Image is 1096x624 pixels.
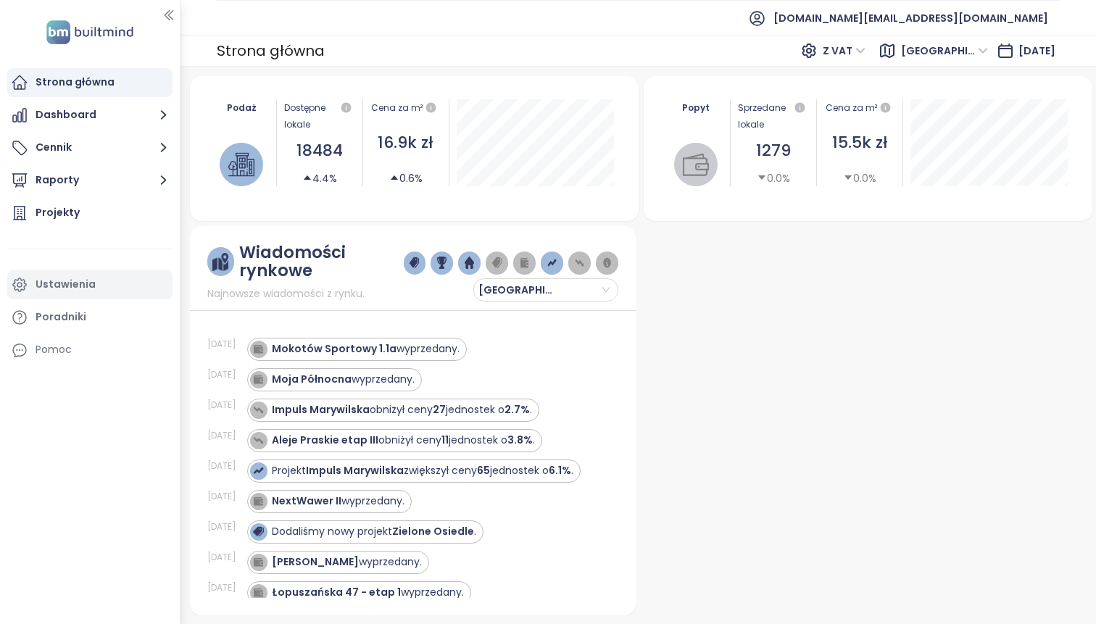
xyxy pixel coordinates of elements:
span: caret-up [302,172,312,183]
div: [DATE] [207,399,244,412]
img: price-decreases.png [575,257,584,270]
img: wallet [683,151,709,178]
strong: Aleje Praskie etap III [272,433,378,447]
a: Ustawienia [7,270,173,299]
button: Raporty [7,166,173,195]
img: home-dark-blue.png [465,257,474,270]
strong: Zielone Osiedle [392,524,474,538]
a: Poradniki [7,303,173,332]
div: [DATE] [207,368,244,381]
a: Projekty [7,199,173,228]
div: Popyt [668,99,723,116]
div: 1279 [738,138,809,164]
button: Dashboard [7,101,173,130]
div: [DATE] [207,520,244,533]
div: Wiadomości rynkowe [239,244,403,280]
div: [DATE] [207,581,244,594]
div: Pomoc [36,341,72,359]
div: Projekty [36,204,80,222]
div: Dostępne lokale [284,99,355,133]
img: trophy-dark-blue.png [437,257,447,270]
div: [DATE] [207,551,244,564]
img: icon [253,374,263,384]
span: [DATE] [1018,43,1055,58]
div: 0.6% [389,170,423,186]
img: icon [253,496,263,506]
div: wyprzedany. [272,341,460,357]
img: price-increases.png [547,257,557,270]
div: Podaż [215,99,269,116]
span: Z VAT [823,40,865,62]
span: Warszawa [478,279,565,301]
div: Pomoc [7,336,173,365]
div: Cena za m² [371,99,423,117]
strong: Mokotów Sportowy 1.1a [272,341,397,356]
img: icon [253,465,263,475]
img: house [228,151,254,178]
div: 15.5k zł [824,130,895,156]
div: wyprzedany. [272,494,404,509]
div: Strona główna [36,73,115,91]
strong: 65 [477,463,490,478]
strong: [PERSON_NAME] [272,554,359,569]
span: Warszawa [901,40,988,62]
img: icon [253,526,263,536]
div: Projekt zwiększył ceny jednostek o . [272,463,573,478]
strong: 6.1% [549,463,571,478]
strong: 3.8% [507,433,533,447]
div: Sprzedane lokale [738,99,809,133]
img: icon [253,587,263,597]
a: Strona główna [7,68,173,97]
img: icon [253,344,263,354]
strong: Łopuszańska 47 - etap 1 [272,585,401,599]
img: logo [42,17,138,47]
span: caret-down [757,172,767,183]
img: information-circle.png [602,257,612,270]
div: Dodaliśmy nowy projekt . [272,524,476,539]
div: 4.4% [302,170,337,186]
strong: NextWawer II [272,494,341,508]
img: icon [253,557,263,567]
div: Strona główna [217,38,325,64]
img: wallet-dark-grey.png [520,257,529,270]
span: caret-down [843,172,853,183]
strong: Impuls Marywilska [272,402,370,417]
strong: Impuls Marywilska [306,463,404,478]
strong: Moja Północna [272,372,352,386]
div: 0.0% [843,170,876,186]
strong: 27 [433,402,446,417]
div: wyprzedany. [272,554,422,570]
img: ruler [212,253,228,271]
img: icon [253,435,263,445]
div: obniżył ceny jednostek o . [272,433,535,448]
button: Cennik [7,133,173,162]
img: price-tag-dark-blue.png [410,257,419,270]
div: 16.9k zł [370,130,441,156]
img: icon [253,404,263,415]
span: caret-up [389,172,399,183]
img: price-tag-grey.png [492,257,502,270]
div: Ustawienia [36,275,96,294]
div: 18484 [284,138,355,164]
div: [DATE] [207,459,244,473]
strong: 11 [441,433,449,447]
span: Najnowsze wiadomości z rynku. [207,286,365,301]
div: wyprzedany. [272,372,415,387]
strong: 2.7% [505,402,530,417]
span: [DOMAIN_NAME][EMAIL_ADDRESS][DOMAIN_NAME] [773,1,1048,36]
div: Poradniki [36,308,86,326]
div: Cena za m² [824,99,895,117]
div: [DATE] [207,338,244,351]
div: [DATE] [207,490,244,503]
div: obniżył ceny jednostek o . [272,402,532,417]
div: [DATE] [207,429,244,442]
div: 0.0% [757,170,790,186]
div: wyprzedany. [272,585,464,600]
